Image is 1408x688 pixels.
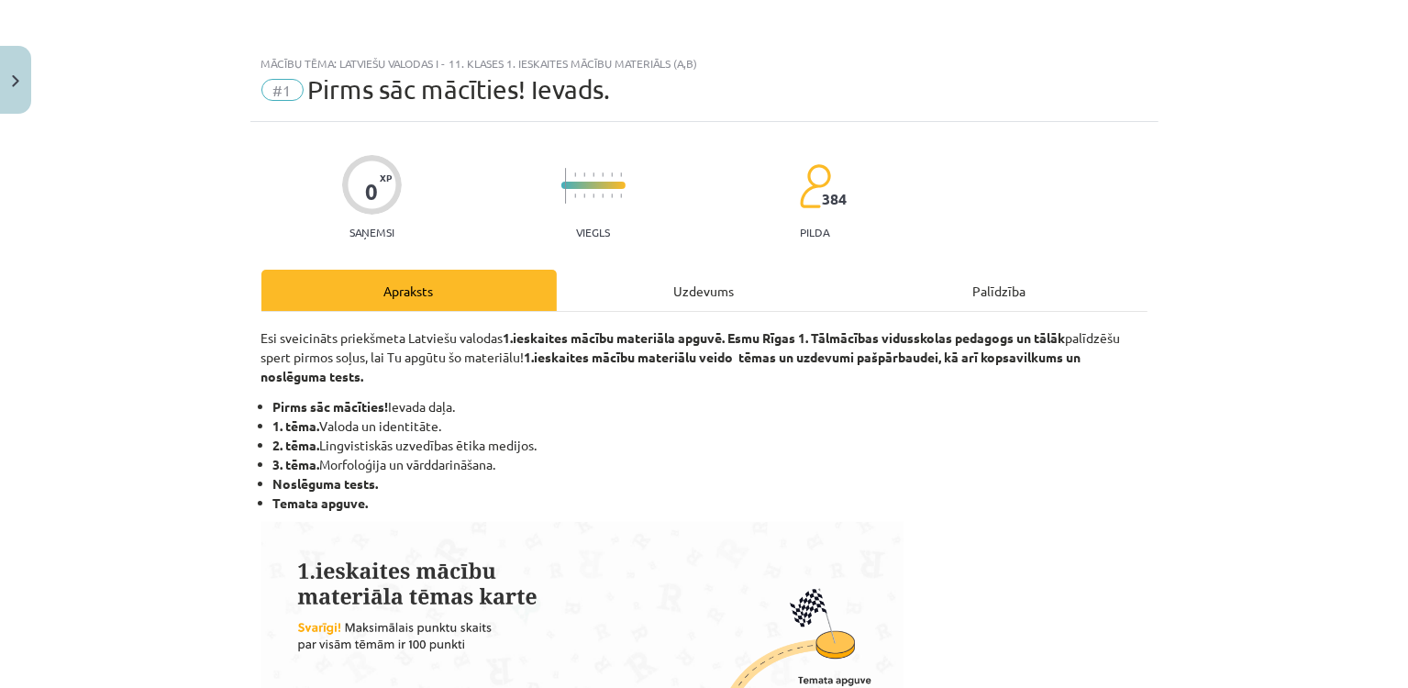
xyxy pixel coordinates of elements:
img: students-c634bb4e5e11cddfef0936a35e636f08e4e9abd3cc4e673bd6f9a4125e45ecb1.svg [799,163,831,209]
li: Lingvistiskās uzvedības ētika medijos. [273,436,1147,455]
strong: Temata apguve. [273,494,369,511]
p: pilda [800,226,829,239]
div: 0 [365,179,378,205]
span: XP [380,172,392,183]
span: 384 [822,191,847,207]
div: Uzdevums [557,270,852,311]
img: icon-short-line-57e1e144782c952c97e751825c79c345078a6d821885a25fce030b3d8c18986b.svg [602,172,604,177]
img: icon-short-line-57e1e144782c952c97e751825c79c345078a6d821885a25fce030b3d8c18986b.svg [583,194,585,198]
img: icon-short-line-57e1e144782c952c97e751825c79c345078a6d821885a25fce030b3d8c18986b.svg [611,194,613,198]
strong: 2. tēma. [273,437,320,453]
p: Viegls [576,226,610,239]
li: Morfoloģija un vārddarināšana. [273,455,1147,474]
img: icon-long-line-d9ea69661e0d244f92f715978eff75569469978d946b2353a9bb055b3ed8787d.svg [565,168,567,204]
img: icon-short-line-57e1e144782c952c97e751825c79c345078a6d821885a25fce030b3d8c18986b.svg [593,172,594,177]
span: Pirms sāc mācīties! Ievads. [308,74,611,105]
strong: Pirms sāc mācīties! [273,398,389,415]
p: Saņemsi [342,226,402,239]
li: Ievada daļa. [273,397,1147,416]
img: icon-short-line-57e1e144782c952c97e751825c79c345078a6d821885a25fce030b3d8c18986b.svg [574,172,576,177]
img: icon-short-line-57e1e144782c952c97e751825c79c345078a6d821885a25fce030b3d8c18986b.svg [593,194,594,198]
div: Palīdzība [852,270,1147,311]
img: icon-short-line-57e1e144782c952c97e751825c79c345078a6d821885a25fce030b3d8c18986b.svg [602,194,604,198]
span: #1 [261,79,304,101]
p: Esi sveicināts priekšmeta Latviešu valodas palīdzēšu spert pirmos soļus, lai Tu apgūtu šo materiālu! [261,328,1147,386]
img: icon-short-line-57e1e144782c952c97e751825c79c345078a6d821885a25fce030b3d8c18986b.svg [620,172,622,177]
strong: 1. tēma. [273,417,320,434]
div: Mācību tēma: Latviešu valodas i - 11. klases 1. ieskaites mācību materiāls (a,b) [261,57,1147,70]
img: icon-close-lesson-0947bae3869378f0d4975bcd49f059093ad1ed9edebbc8119c70593378902aed.svg [12,75,19,87]
b: 1.ieskaites mācību materiālu veido tēmas un uzdevumi pašpārbaudei, kā arī kopsavilkums un noslēgu... [261,349,1081,384]
img: icon-short-line-57e1e144782c952c97e751825c79c345078a6d821885a25fce030b3d8c18986b.svg [611,172,613,177]
img: icon-short-line-57e1e144782c952c97e751825c79c345078a6d821885a25fce030b3d8c18986b.svg [583,172,585,177]
img: icon-short-line-57e1e144782c952c97e751825c79c345078a6d821885a25fce030b3d8c18986b.svg [620,194,622,198]
strong: 3. tēma. [273,456,320,472]
b: 1.ieskaites mācību materiāla apguvē. Esmu Rīgas 1. Tālmācības vidusskolas pedagogs un tālāk [504,329,1066,346]
div: Apraksts [261,270,557,311]
strong: Noslēguma tests. [273,475,379,492]
img: icon-short-line-57e1e144782c952c97e751825c79c345078a6d821885a25fce030b3d8c18986b.svg [574,194,576,198]
li: Valoda un identitāte. [273,416,1147,436]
